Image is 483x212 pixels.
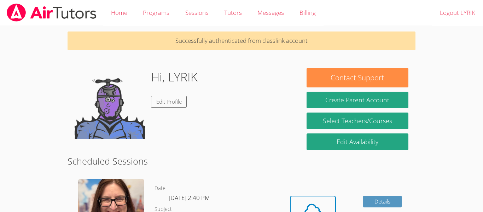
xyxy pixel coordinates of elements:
span: Messages [257,8,284,17]
a: Edit Availability [307,133,408,150]
dt: Date [155,184,165,193]
img: airtutors_banner-c4298cdbf04f3fff15de1276eac7730deb9818008684d7c2e4769d2f7ddbe033.png [6,4,97,22]
button: Create Parent Account [307,92,408,108]
a: Edit Profile [151,96,187,108]
h2: Scheduled Sessions [68,154,415,168]
button: Contact Support [307,68,408,87]
h1: Hi, LYRIK [151,68,198,86]
span: [DATE] 2:40 PM [169,194,210,202]
a: Details [363,196,402,207]
img: default.png [75,68,145,139]
a: Select Teachers/Courses [307,113,408,129]
p: Successfully authenticated from classlink account [68,31,415,50]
